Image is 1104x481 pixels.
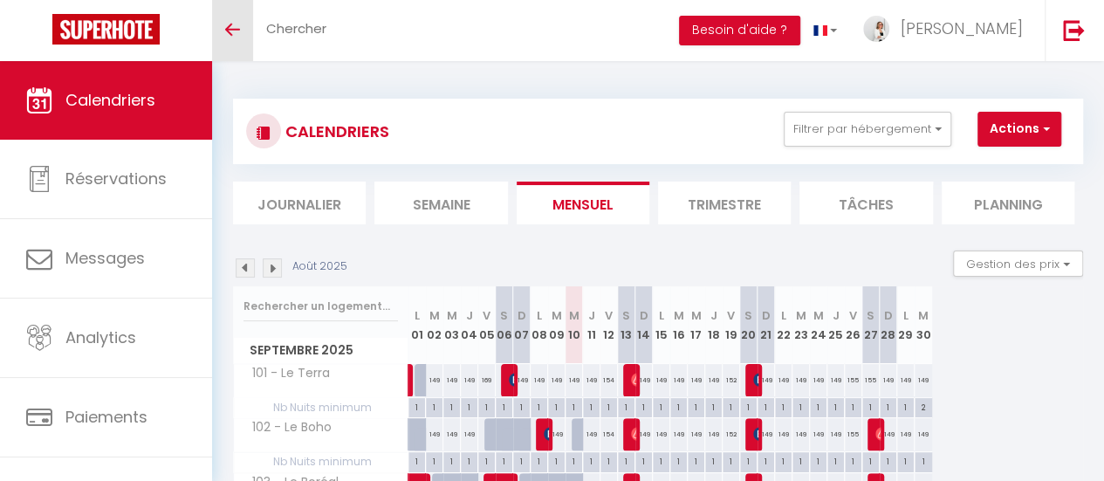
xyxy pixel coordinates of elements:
[710,307,717,324] abbr: J
[744,307,752,324] abbr: S
[810,452,826,469] div: 1
[496,286,513,364] th: 06
[622,307,630,324] abbr: S
[583,418,600,450] div: 149
[862,398,879,415] div: 1
[796,307,806,324] abbr: M
[52,14,160,45] img: Super Booking
[901,17,1023,39] span: [PERSON_NAME]
[234,398,408,417] span: Nb Nuits minimum
[688,452,704,469] div: 1
[792,452,809,469] div: 1
[234,338,408,363] span: Septembre 2025
[408,452,425,469] div: 1
[408,286,426,364] th: 01
[566,286,583,364] th: 10
[478,398,495,415] div: 1
[775,286,792,364] th: 22
[600,418,618,450] div: 154
[496,398,512,415] div: 1
[897,452,914,469] div: 1
[862,452,879,469] div: 1
[1030,402,1091,468] iframe: Chat
[670,398,687,415] div: 1
[461,286,478,364] th: 04
[281,112,389,151] h3: CALENDRIERS
[705,364,723,396] div: 149
[880,286,897,364] th: 28
[292,258,347,275] p: Août 2025
[758,452,774,469] div: 1
[600,364,618,396] div: 154
[740,452,757,469] div: 1
[753,363,759,396] span: [PERSON_NAME]
[653,364,670,396] div: 149
[426,286,443,364] th: 02
[845,398,861,415] div: 1
[478,286,496,364] th: 05
[740,398,757,415] div: 1
[443,418,461,450] div: 149
[531,398,547,415] div: 1
[266,19,326,38] span: Chercher
[845,286,862,364] th: 26
[233,182,366,224] li: Journalier
[65,406,147,428] span: Paiements
[461,398,477,415] div: 1
[880,364,897,396] div: 149
[705,452,722,469] div: 1
[478,452,495,469] div: 1
[600,398,617,415] div: 1
[653,286,670,364] th: 15
[670,364,688,396] div: 149
[374,182,507,224] li: Semaine
[827,364,845,396] div: 149
[443,398,460,415] div: 1
[705,286,723,364] th: 18
[1063,19,1085,41] img: logout
[827,452,844,469] div: 1
[862,286,880,364] th: 27
[758,398,774,415] div: 1
[915,418,932,450] div: 149
[426,452,442,469] div: 1
[792,398,809,415] div: 1
[618,286,635,364] th: 13
[880,452,896,469] div: 1
[548,398,565,415] div: 1
[688,286,705,364] th: 17
[758,418,775,450] div: 149
[863,16,889,42] img: ...
[531,452,547,469] div: 1
[977,112,1061,147] button: Actions
[679,16,800,45] button: Besoin d'aide ?
[443,452,460,469] div: 1
[670,452,687,469] div: 1
[631,417,637,450] span: ⁨Eleftheria ([PERSON_NAME])[PERSON_NAME]
[461,418,478,450] div: 149
[670,286,688,364] th: 16
[723,364,740,396] div: 152
[537,307,542,324] abbr: L
[552,307,562,324] abbr: M
[443,286,461,364] th: 03
[658,182,791,224] li: Trimestre
[784,112,951,147] button: Filtrer par hébergement
[781,307,786,324] abbr: L
[618,398,634,415] div: 1
[588,307,595,324] abbr: J
[461,364,478,396] div: 149
[775,364,792,396] div: 149
[792,418,810,450] div: 149
[513,286,531,364] th: 07
[635,398,652,415] div: 1
[426,364,443,396] div: 149
[897,418,915,450] div: 149
[513,452,530,469] div: 1
[531,286,548,364] th: 08
[640,307,648,324] abbr: D
[618,452,634,469] div: 1
[659,307,664,324] abbr: L
[845,452,861,469] div: 1
[500,307,508,324] abbr: S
